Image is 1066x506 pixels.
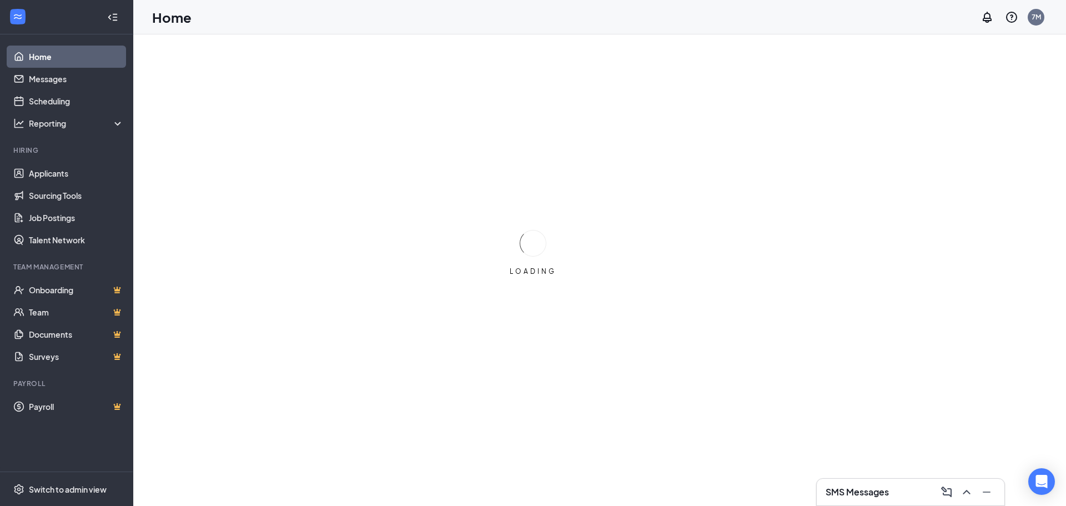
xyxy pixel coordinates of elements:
[505,267,561,276] div: LOADING
[958,483,976,501] button: ChevronUp
[980,485,993,499] svg: Minimize
[29,345,124,368] a: SurveysCrown
[29,118,124,129] div: Reporting
[29,323,124,345] a: DocumentsCrown
[826,486,889,498] h3: SMS Messages
[29,90,124,112] a: Scheduling
[13,262,122,272] div: Team Management
[938,483,956,501] button: ComposeMessage
[29,279,124,301] a: OnboardingCrown
[29,46,124,68] a: Home
[1028,468,1055,495] div: Open Intercom Messenger
[1005,11,1018,24] svg: QuestionInfo
[29,184,124,207] a: Sourcing Tools
[1032,12,1041,22] div: 7M
[940,485,953,499] svg: ComposeMessage
[107,12,118,23] svg: Collapse
[13,146,122,155] div: Hiring
[13,379,122,388] div: Payroll
[960,485,973,499] svg: ChevronUp
[13,484,24,495] svg: Settings
[29,301,124,323] a: TeamCrown
[152,8,192,27] h1: Home
[29,229,124,251] a: Talent Network
[29,395,124,418] a: PayrollCrown
[29,162,124,184] a: Applicants
[12,11,23,22] svg: WorkstreamLogo
[29,207,124,229] a: Job Postings
[13,118,24,129] svg: Analysis
[978,483,995,501] button: Minimize
[980,11,994,24] svg: Notifications
[29,68,124,90] a: Messages
[29,484,107,495] div: Switch to admin view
